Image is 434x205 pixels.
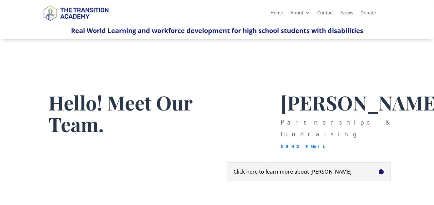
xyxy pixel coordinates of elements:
a: Home [270,10,283,18]
h5: Click here to learn more about [PERSON_NAME] [234,169,384,174]
img: TTA Brand_TTA Primary Logo_Horizontal_Light BG [41,1,111,25]
a: Send Email [281,144,325,149]
span: Real World Learning and workforce development for high school students with disabilities [71,26,363,35]
a: Donate [360,10,376,18]
span: Hello! Meet Our Team. [48,89,192,137]
span: Partnerships & Fundraising [281,118,391,138]
a: About [290,10,310,18]
a: News [341,10,353,18]
a: Contact [317,10,334,18]
a: Logo-Noticias [41,20,111,26]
